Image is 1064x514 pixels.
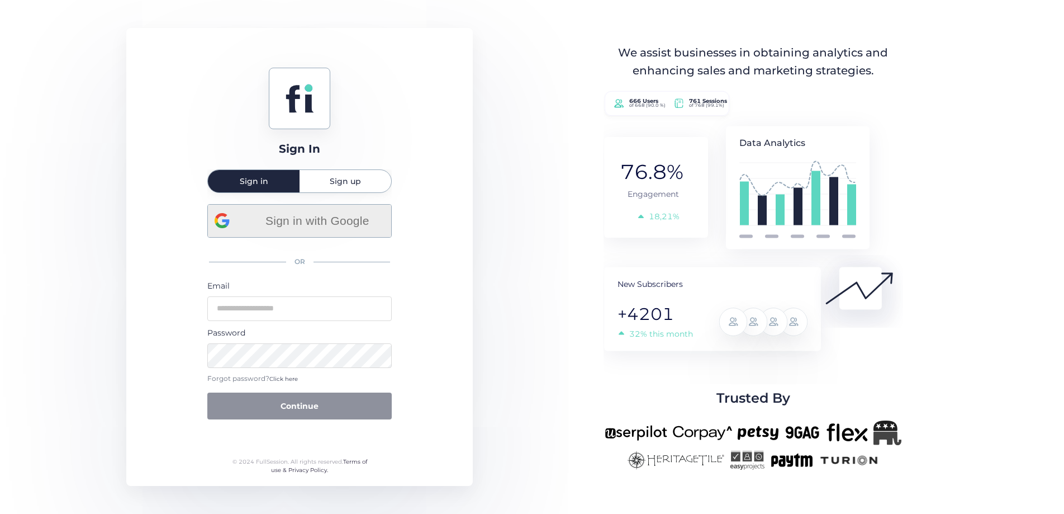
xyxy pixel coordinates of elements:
tspan: 761 Sessions [689,98,728,105]
div: Sign In [279,140,320,158]
tspan: of 768 (99.1%) [689,103,724,109]
tspan: Data Analytics [739,138,805,148]
div: Password [207,327,392,339]
img: 9gag-new.png [784,421,821,445]
a: Terms of use & Privacy Policy. [271,458,367,474]
span: Sign up [330,177,361,185]
tspan: Engagement [628,189,679,199]
span: Sign in [240,177,268,185]
img: easyprojects-new.png [730,451,764,470]
img: heritagetile-new.png [627,451,724,470]
tspan: +4201 [617,304,674,324]
div: Email [207,280,392,292]
tspan: 32% this month [629,329,693,339]
div: OR [207,250,392,274]
img: Republicanlogo-bw.png [873,421,901,445]
tspan: 18,21% [649,211,680,221]
div: We assist businesses in obtaining analytics and enhancing sales and marketing strategies. [606,44,901,79]
tspan: 76.8% [620,159,683,184]
span: Click here [269,375,298,383]
img: turion-new.png [819,451,880,470]
div: © 2024 FullSession. All rights reserved. [227,458,372,475]
span: Sign in with Google [250,211,384,230]
tspan: of 668 (90.0 %) [629,103,665,109]
img: petsy-new.png [738,421,778,445]
button: Continue [207,393,392,419]
img: userpilot-new.png [605,421,667,445]
img: flex-new.png [826,421,868,445]
img: corpay-new.png [673,421,732,445]
span: Trusted By [716,388,790,409]
img: paytm-new.png [770,451,813,470]
div: Forgot password? [207,374,392,384]
tspan: New Subscribers [617,279,683,289]
tspan: 666 Users [629,98,658,105]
